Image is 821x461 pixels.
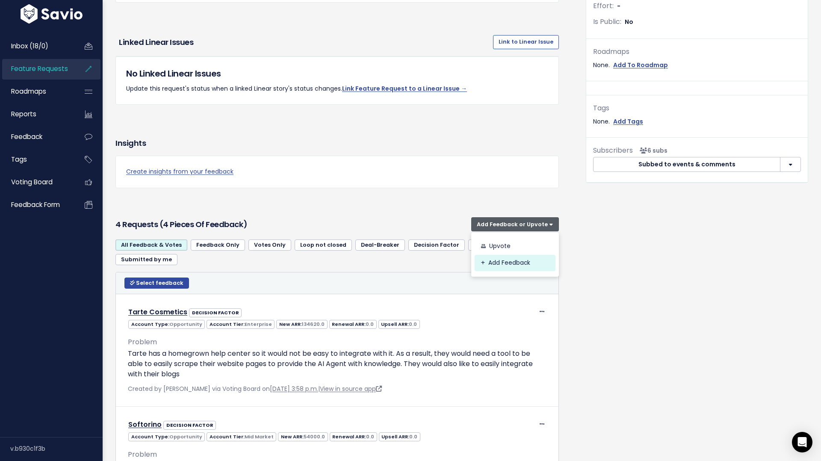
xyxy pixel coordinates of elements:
span: <p><strong>Subscribers</strong><br><br> - Karol Kaczmarczyk<br> - Cheyenne Griffith<br> - Maria S... [636,146,667,155]
span: 0.0 [409,433,417,440]
a: Roadmaps [2,82,71,101]
span: Feedback [11,132,42,141]
h3: Linked Linear issues [119,36,490,48]
a: Feedback form [2,195,71,215]
a: Votes Only [248,239,291,251]
a: Link Feature Request to a Linear Issue → [342,84,467,93]
a: Voting Board [2,172,71,192]
span: Enterprise [245,321,272,328]
span: Account Tier: [207,320,275,329]
span: Feedback form [11,200,60,209]
span: Problem [128,449,157,459]
span: Renewal ARR: [329,320,377,329]
span: Voting Board [11,177,53,186]
div: None. [593,60,801,71]
a: Add Feedback [475,255,555,272]
span: Problem [128,337,157,347]
span: Account Tier: [207,432,276,441]
a: Feedback [2,127,71,147]
span: 134620.0 [302,321,325,328]
span: Inbox (18/0) [11,41,48,50]
span: Roadmaps [11,87,46,96]
a: Loop not closed [295,239,352,251]
a: All Feedback & Votes [115,239,187,251]
span: 0.0 [366,433,374,440]
a: Feature Requests [2,59,71,79]
button: Subbed to events & comments [593,157,780,172]
img: logo-white.9d6f32f41409.svg [18,4,85,24]
span: 54000.0 [304,433,325,440]
span: Select feedback [136,279,183,287]
div: v.b930c1f3b [10,437,103,460]
a: Tarte Cosmetics [128,307,187,317]
a: Link to Linear Issue [493,35,559,49]
a: Softorino [128,420,162,429]
strong: DECISION FACTOR [166,422,213,428]
a: Decision Factor [408,239,465,251]
h3: 4 Requests (4 pieces of Feedback) [115,219,468,230]
a: Wish List [468,239,505,251]
span: Account Type: [128,432,205,441]
a: Reports [2,104,71,124]
p: Update this request's status when a linked Linear story's status changes. [126,83,548,94]
div: Tags [593,102,801,115]
h5: No Linked Linear Issues [126,67,548,80]
span: - [617,2,620,10]
span: Feature Requests [11,64,68,73]
div: Open Intercom Messenger [792,432,812,452]
span: Created by [PERSON_NAME] via Voting Board on | [128,384,382,393]
a: Add To Roadmap [613,60,668,71]
span: Opportunity [169,321,202,328]
span: Account Type: [128,320,205,329]
a: Submitted by me [115,254,177,265]
span: Mid Market [245,433,274,440]
a: Upvote [475,238,555,255]
a: Add Tags [613,116,643,127]
span: Subscribers [593,145,633,155]
span: Effort: [593,1,614,11]
a: View in source app [320,384,382,393]
a: Create insights from your feedback [126,166,548,177]
span: 0.0 [366,321,374,328]
h3: Insights [115,137,146,149]
span: Tags [11,155,27,164]
span: Renewal ARR: [330,432,377,441]
span: New ARR: [278,432,328,441]
span: 0.0 [409,321,417,328]
p: Tarte has a homegrown help center so it would not be easy to integrate with it. As a result, they... [128,349,546,379]
span: Opportunity [169,433,202,440]
span: Is Public: [593,17,621,27]
a: Deal-Breaker [355,239,405,251]
a: Feedback Only [191,239,245,251]
button: Select feedback [124,278,189,289]
span: New ARR: [276,320,327,329]
span: Reports [11,109,36,118]
span: No [625,18,633,26]
div: None. [593,116,801,127]
strong: DECISION FACTOR [192,309,239,316]
a: [DATE] 3:58 p.m. [270,384,318,393]
button: Add Feedback or Upvote [471,217,559,231]
div: Roadmaps [593,46,801,58]
span: Upsell ARR: [378,320,420,329]
span: Upsell ARR: [379,432,420,441]
a: Tags [2,150,71,169]
a: Inbox (18/0) [2,36,71,56]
